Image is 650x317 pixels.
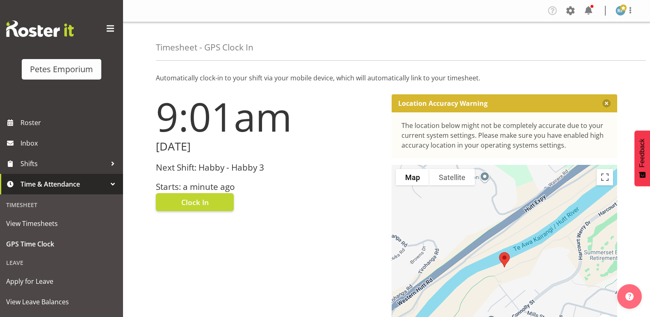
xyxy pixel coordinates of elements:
[156,193,234,211] button: Clock In
[30,63,93,75] div: Petes Emporium
[6,238,117,250] span: GPS Time Clock
[6,296,117,308] span: View Leave Balances
[6,275,117,287] span: Apply for Leave
[2,271,121,292] a: Apply for Leave
[156,94,382,139] h1: 9:01am
[6,217,117,230] span: View Timesheets
[401,121,608,150] div: The location below might not be completely accurate due to your current system settings. Please m...
[2,292,121,312] a: View Leave Balances
[156,140,382,153] h2: [DATE]
[2,196,121,213] div: Timesheet
[616,6,625,16] img: reina-puketapu721.jpg
[396,169,429,185] button: Show street map
[21,157,107,170] span: Shifts
[625,292,634,301] img: help-xxl-2.png
[634,130,650,186] button: Feedback - Show survey
[2,213,121,234] a: View Timesheets
[639,139,646,167] span: Feedback
[156,182,382,192] h3: Starts: a minute ago
[21,178,107,190] span: Time & Attendance
[156,73,617,83] p: Automatically clock-in to your shift via your mobile device, which will automatically link to you...
[2,234,121,254] a: GPS Time Clock
[21,137,119,149] span: Inbox
[602,99,611,107] button: Close message
[398,99,488,107] p: Location Accuracy Warning
[429,169,475,185] button: Show satellite imagery
[181,197,209,208] span: Clock In
[156,163,382,172] h3: Next Shift: Habby - Habby 3
[597,169,613,185] button: Toggle fullscreen view
[156,43,253,52] h4: Timesheet - GPS Clock In
[2,254,121,271] div: Leave
[6,21,74,37] img: Rosterit website logo
[21,116,119,129] span: Roster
